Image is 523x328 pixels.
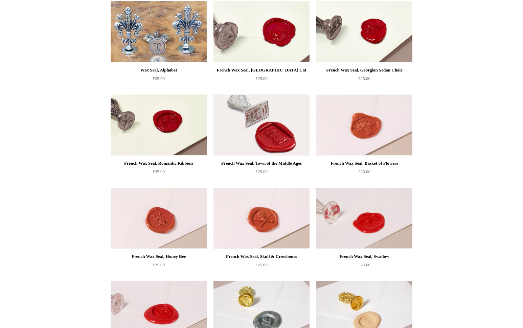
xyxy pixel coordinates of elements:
[112,252,205,261] div: French Wax Seal, Honey Bee
[316,95,412,156] img: French Wax Seal, Basket of Flowers
[111,95,207,156] a: French Wax Seal, Romantic Ribbons French Wax Seal, Romantic Ribbons
[215,66,308,74] div: French Wax Seal, [GEOGRAPHIC_DATA] Cat
[358,76,370,81] span: £25.00
[111,1,207,62] img: Wax Seal, Alphabet
[213,159,310,187] a: French Wax Seal, Town of the Middle Ages £25.00
[213,188,310,249] img: French Wax Seal, Skull & Crossbones
[213,95,310,156] a: French Wax Seal, Town of the Middle Ages French Wax Seal, Town of the Middle Ages
[255,76,268,81] span: £25.00
[213,188,310,249] a: French Wax Seal, Skull & Crossbones French Wax Seal, Skull & Crossbones
[111,188,207,249] img: French Wax Seal, Honey Bee
[213,66,310,94] a: French Wax Seal, [GEOGRAPHIC_DATA] Cat £25.00
[111,95,207,156] img: French Wax Seal, Romantic Ribbons
[316,188,412,249] a: French Wax Seal, Swallow French Wax Seal, Swallow
[255,169,268,174] span: £25.00
[358,262,370,267] span: £25.00
[215,252,308,261] div: French Wax Seal, Skull & Crossbones
[213,95,310,156] img: French Wax Seal, Town of the Middle Ages
[153,262,165,267] span: £25.00
[318,66,411,74] div: French Wax Seal, Georgian Sedan Chair
[153,76,165,81] span: £25.00
[213,1,310,62] a: French Wax Seal, Cheshire Cat French Wax Seal, Cheshire Cat
[111,1,207,62] a: Wax Seal, Alphabet Wax Seal, Alphabet
[111,66,207,94] a: Wax Seal, Alphabet £25.00
[358,169,370,174] span: £25.00
[215,159,308,167] div: French Wax Seal, Town of the Middle Ages
[318,252,411,261] div: French Wax Seal, Swallow
[112,66,205,74] div: Wax Seal, Alphabet
[255,262,268,267] span: £25.00
[316,95,412,156] a: French Wax Seal, Basket of Flowers French Wax Seal, Basket of Flowers
[318,159,411,167] div: French Wax Seal, Basket of Flowers
[316,1,412,62] img: French Wax Seal, Georgian Sedan Chair
[112,159,205,167] div: French Wax Seal, Romantic Ribbons
[213,252,310,280] a: French Wax Seal, Skull & Crossbones £25.00
[111,252,207,280] a: French Wax Seal, Honey Bee £25.00
[316,188,412,249] img: French Wax Seal, Swallow
[316,66,412,94] a: French Wax Seal, Georgian Sedan Chair £25.00
[316,159,412,187] a: French Wax Seal, Basket of Flowers £25.00
[316,252,412,280] a: French Wax Seal, Swallow £25.00
[213,1,310,62] img: French Wax Seal, Cheshire Cat
[111,188,207,249] a: French Wax Seal, Honey Bee French Wax Seal, Honey Bee
[153,169,165,174] span: £25.00
[316,1,412,62] a: French Wax Seal, Georgian Sedan Chair French Wax Seal, Georgian Sedan Chair
[111,159,207,187] a: French Wax Seal, Romantic Ribbons £25.00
